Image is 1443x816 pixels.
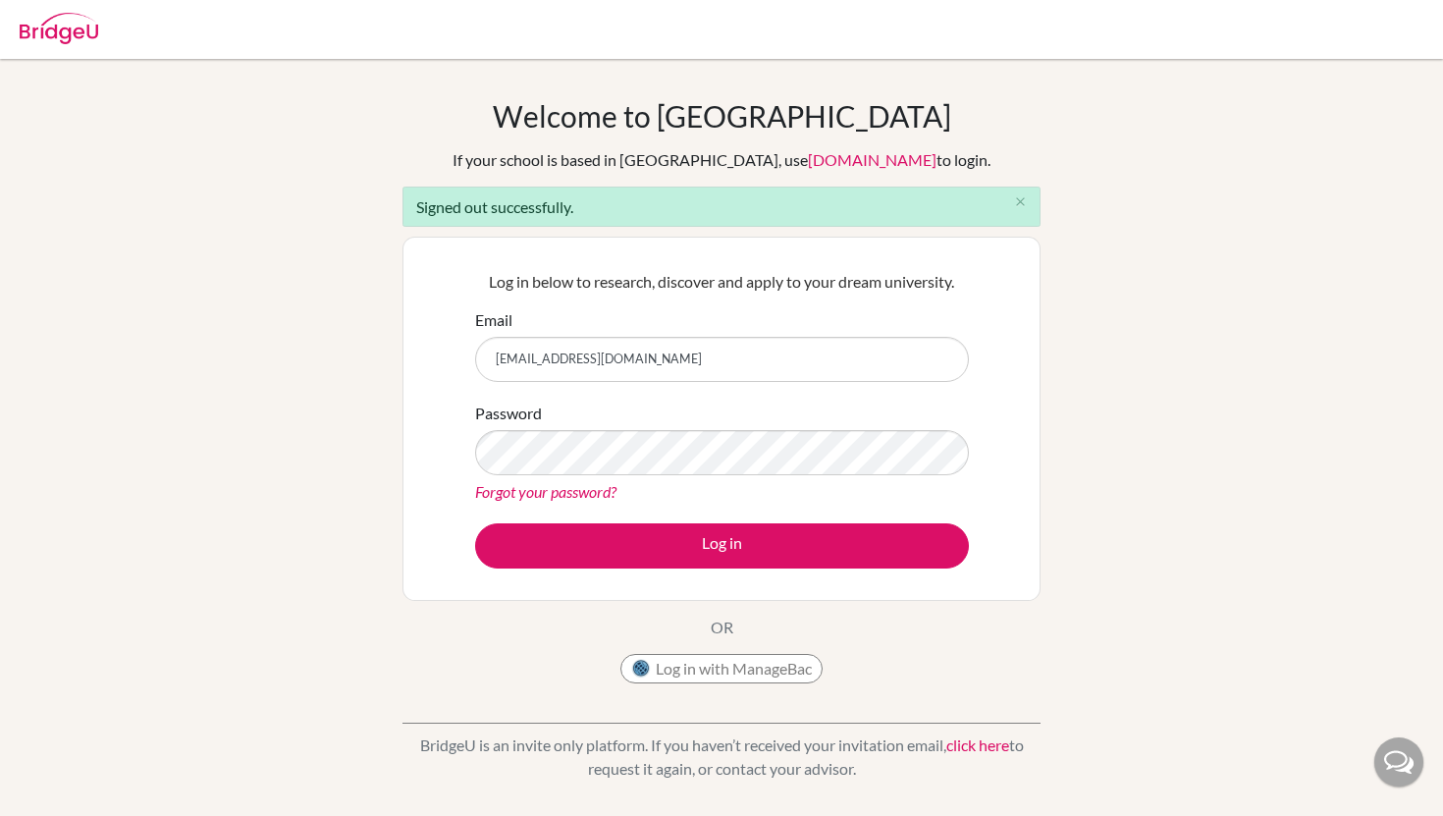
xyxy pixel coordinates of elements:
label: Email [475,308,512,332]
h1: Welcome to [GEOGRAPHIC_DATA] [493,98,951,134]
p: BridgeU is an invite only platform. If you haven’t received your invitation email, to request it ... [402,734,1041,781]
div: Signed out successfully. [402,187,1041,227]
button: Log in with ManageBac [620,654,823,683]
p: OR [711,616,733,639]
button: Close [1000,188,1040,217]
div: If your school is based in [GEOGRAPHIC_DATA], use to login. [453,148,990,172]
label: Password [475,402,542,425]
button: Log in [475,523,969,569]
img: Bridge-U [20,13,98,44]
a: [DOMAIN_NAME] [808,150,936,169]
a: Forgot your password? [475,482,616,501]
a: click here [946,735,1009,754]
p: Log in below to research, discover and apply to your dream university. [475,270,969,294]
span: Help [45,14,85,31]
i: close [1013,194,1028,209]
